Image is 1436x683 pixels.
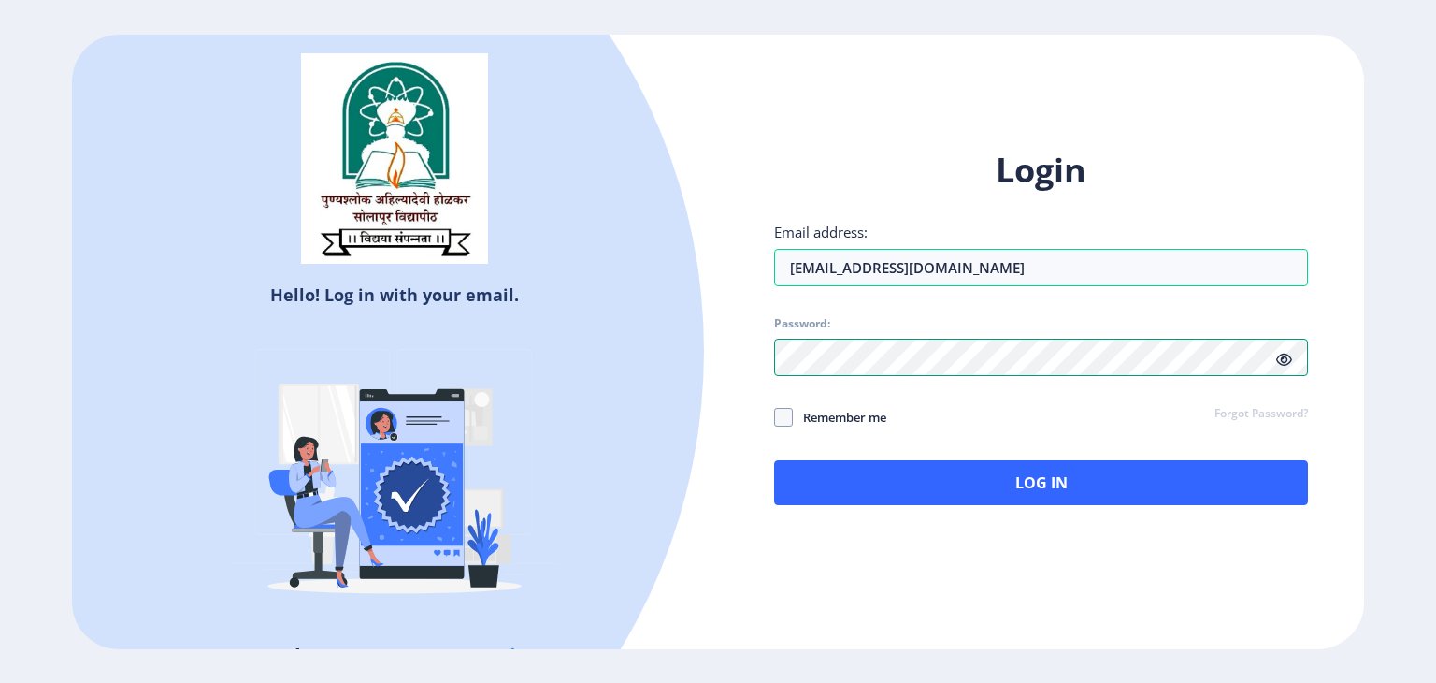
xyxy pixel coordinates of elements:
h1: Login [774,148,1308,193]
a: Register [472,642,557,670]
button: Log In [774,460,1308,505]
label: Password: [774,316,830,331]
h5: Don't have an account? [86,641,704,671]
span: Remember me [793,406,886,429]
input: Email address [774,249,1308,286]
a: Forgot Password? [1214,406,1308,423]
img: sulogo.png [301,53,488,265]
label: Email address: [774,223,868,241]
img: Verified-rafiki.svg [231,313,558,641]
